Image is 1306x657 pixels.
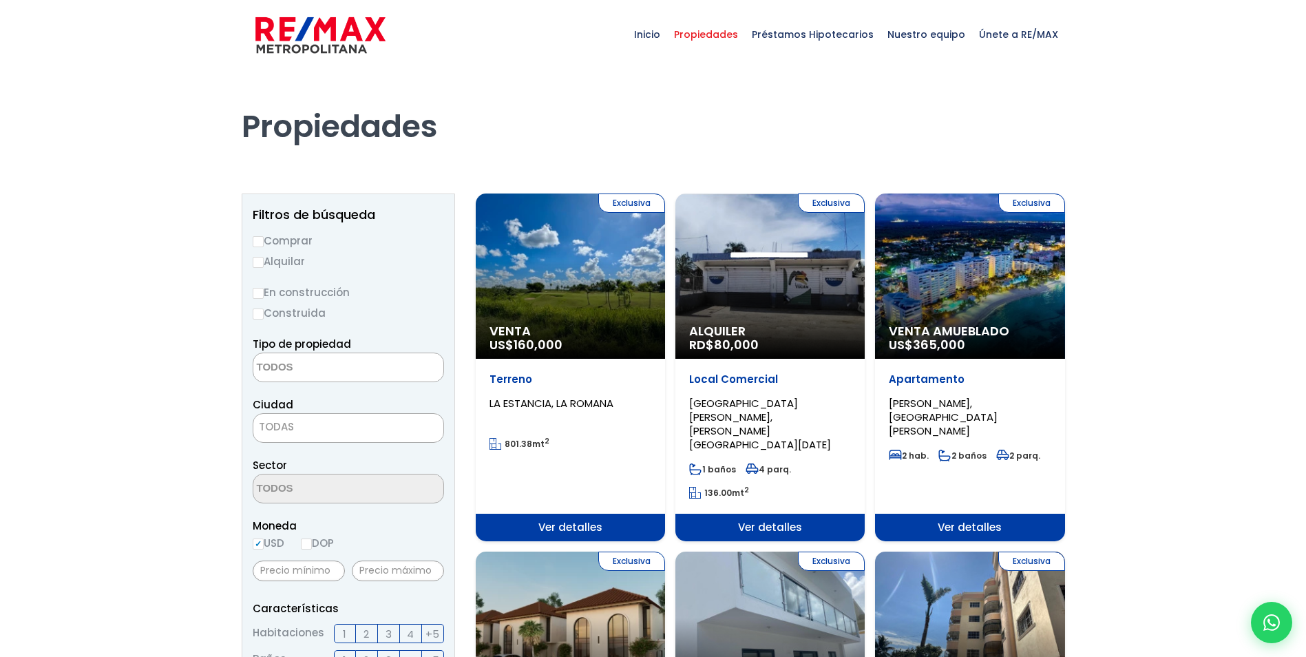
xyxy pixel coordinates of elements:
span: 365,000 [913,336,965,353]
span: Únete a RE/MAX [972,14,1065,55]
span: Propiedades [667,14,745,55]
span: 136.00 [704,487,732,499]
span: 2 hab. [889,450,929,461]
sup: 2 [744,485,749,495]
span: Exclusiva [798,552,865,571]
span: 80,000 [714,336,759,353]
p: Local Comercial [689,373,851,386]
span: Moneda [253,517,444,534]
span: Habitaciones [253,624,324,643]
label: USD [253,534,284,552]
span: Exclusiva [598,552,665,571]
span: 160,000 [514,336,562,353]
span: TODAS [259,419,294,434]
span: Exclusiva [598,194,665,213]
span: 2 baños [938,450,987,461]
label: DOP [301,534,334,552]
span: Tipo de propiedad [253,337,351,351]
label: Alquilar [253,253,444,270]
span: Venta Amueblado [889,324,1051,338]
span: Inicio [627,14,667,55]
label: Construida [253,304,444,322]
img: remax-metropolitana-logo [255,14,386,56]
span: Ciudad [253,397,293,412]
input: Construida [253,309,264,320]
span: Alquiler [689,324,851,338]
span: RD$ [689,336,759,353]
span: 1 baños [689,463,736,475]
sup: 2 [545,436,549,446]
span: US$ [489,336,562,353]
span: Ver detalles [476,514,665,541]
span: [PERSON_NAME], [GEOGRAPHIC_DATA][PERSON_NAME] [889,396,998,438]
span: 2 parq. [996,450,1040,461]
p: Apartamento [889,373,1051,386]
label: En construcción [253,284,444,301]
a: Exclusiva Alquiler RD$80,000 Local Comercial [GEOGRAPHIC_DATA][PERSON_NAME], [PERSON_NAME][GEOGRA... [675,194,865,541]
span: TODAS [253,413,444,443]
span: 4 [407,625,414,643]
textarea: Search [253,353,387,383]
span: Exclusiva [998,194,1065,213]
span: Exclusiva [798,194,865,213]
h2: Filtros de búsqueda [253,208,444,222]
span: mt [689,487,749,499]
h1: Propiedades [242,70,1065,145]
span: +5 [425,625,439,643]
span: 801.38 [505,438,532,450]
span: Sector [253,458,287,472]
span: mt [489,438,549,450]
input: En construcción [253,288,264,299]
span: US$ [889,336,965,353]
span: Venta [489,324,651,338]
a: Exclusiva Venta US$160,000 Terreno LA ESTANCIA, LA ROMANA 801.38mt2 Ver detalles [476,194,665,541]
input: Precio mínimo [253,561,345,581]
p: Terreno [489,373,651,386]
span: Exclusiva [998,552,1065,571]
span: 4 parq. [746,463,791,475]
input: DOP [301,539,312,550]
span: Préstamos Hipotecarios [745,14,881,55]
label: Comprar [253,232,444,249]
span: Ver detalles [875,514,1064,541]
span: [GEOGRAPHIC_DATA][PERSON_NAME], [PERSON_NAME][GEOGRAPHIC_DATA][DATE] [689,396,831,452]
p: Características [253,600,444,617]
span: Nuestro equipo [881,14,972,55]
span: LA ESTANCIA, LA ROMANA [489,396,613,410]
span: 2 [364,625,369,643]
input: USD [253,539,264,550]
span: TODAS [253,417,443,437]
span: 1 [343,625,346,643]
a: Exclusiva Venta Amueblado US$365,000 Apartamento [PERSON_NAME], [GEOGRAPHIC_DATA][PERSON_NAME] 2 ... [875,194,1064,541]
input: Comprar [253,236,264,247]
input: Alquilar [253,257,264,268]
textarea: Search [253,474,387,504]
input: Precio máximo [352,561,444,581]
span: 3 [386,625,392,643]
span: Ver detalles [675,514,865,541]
